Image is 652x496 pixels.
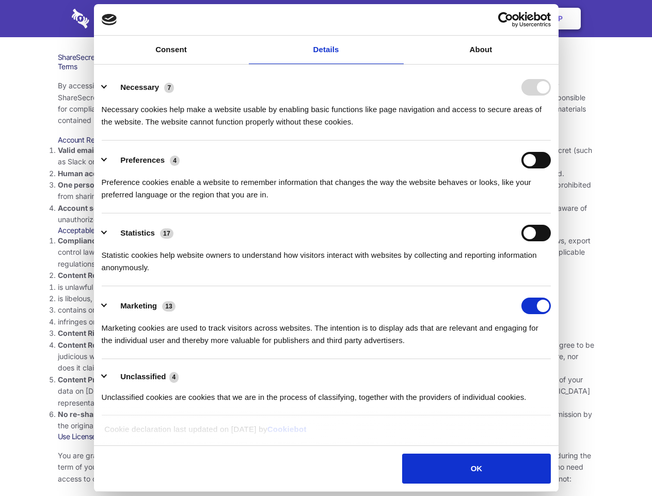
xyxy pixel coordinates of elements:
[102,14,117,25] img: logo
[58,236,214,245] strong: Compliance with local laws and regulations.
[58,432,595,441] h3: Use License
[58,271,133,280] strong: Content Restrictions.
[58,235,595,270] li: Your use of the Sharesecret must not violate any applicable laws, including copyright or trademar...
[102,168,551,201] div: Preference cookies enable a website to remember information that changes the way the website beha...
[58,450,595,485] p: You are granted permission to use the [DEMOGRAPHIC_DATA] services, subject to these terms of serv...
[170,156,180,166] span: 4
[58,203,595,226] li: You are responsible for your own account security, including the security of your Sharesecret acc...
[102,152,186,168] button: Preferences (4)
[58,304,595,316] li: contains or installs any active malware or exploits, or uses our platform for exploit delivery (s...
[120,156,165,164] label: Preferences
[267,425,307,433] a: Cookiebot
[102,241,551,274] div: Statistic cookies help website owners to understand how visitors interact with websites by collec...
[102,370,185,383] button: Unclassified (4)
[404,36,559,64] a: About
[164,83,174,93] span: 7
[58,169,120,178] strong: Human accounts.
[58,204,120,212] strong: Account security.
[303,3,348,35] a: Pricing
[600,444,640,484] iframe: Drift Widget Chat Controller
[102,383,551,404] div: Unclassified cookies are cookies that we are in the process of classifying, together with the pro...
[58,375,116,384] strong: Content Privacy.
[58,328,595,339] li: You agree that you will use Sharesecret only to secure and share content that you have the right ...
[58,339,595,374] li: You are solely responsible for the content you share on Sharesecret, and with the people you shar...
[169,372,179,382] span: 4
[249,36,404,64] a: Details
[72,9,160,28] img: logo-wordmark-white-trans-d4663122ce5f474addd5e946df7df03e33cb6a1c49d2221995e7729f52c070b2.svg
[58,80,595,127] p: By accessing the Sharesecret web application at and any other related services, apps and software...
[58,226,595,235] h3: Acceptable Use
[58,340,140,349] strong: Content Responsibility.
[468,3,513,35] a: Login
[58,180,146,189] strong: One person per account.
[102,314,551,347] div: Marketing cookies are used to track visitors across websites. The intention is to display ads tha...
[58,270,595,328] li: You agree NOT to use Sharesecret to upload or share content that:
[120,228,155,237] label: Statistics
[58,282,595,293] li: is unlawful or promotes unlawful activities
[58,329,113,337] strong: Content Rights.
[58,410,110,419] strong: No re-sharing.
[102,225,180,241] button: Statistics (17)
[58,374,595,409] li: You understand that [DEMOGRAPHIC_DATA] or it’s representatives have no ability to retrieve the pl...
[58,53,595,62] h1: ShareSecret Terms of Service
[460,12,551,27] a: Usercentrics Cookiebot - opens in a new window
[102,298,182,314] button: Marketing (13)
[160,228,173,239] span: 17
[58,146,99,154] strong: Valid email.
[58,293,595,304] li: is libelous, defamatory, or fraudulent
[162,301,176,312] span: 13
[120,83,159,91] label: Necessary
[402,454,550,484] button: OK
[94,36,249,64] a: Consent
[120,301,157,310] label: Marketing
[58,145,595,168] li: You must provide a valid email address, either directly, or through approved third-party integrat...
[58,316,595,328] li: infringes on any proprietary right of any party, including patent, trademark, trade secret, copyr...
[102,79,181,96] button: Necessary (7)
[58,62,595,71] h3: Terms
[419,3,466,35] a: Contact
[97,423,555,443] div: Cookie declaration last updated on [DATE] by
[58,409,595,432] li: If you were the recipient of a Sharesecret link, you agree not to re-share it with anyone else, u...
[102,96,551,128] div: Necessary cookies help make a website usable by enabling basic functions like page navigation and...
[58,135,595,145] h3: Account Requirements
[58,179,595,203] li: You are not allowed to share account credentials. Each account is dedicated to the individual who...
[58,168,595,179] li: Only human beings may create accounts. “Bot” accounts — those created by software, in an automate...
